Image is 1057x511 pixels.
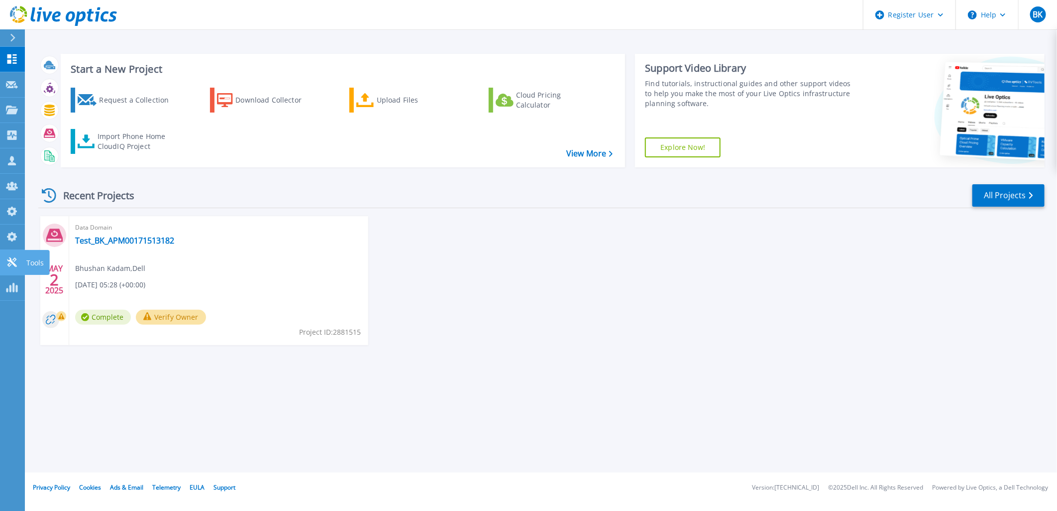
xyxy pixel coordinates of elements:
[210,88,321,113] a: Download Collector
[75,310,131,325] span: Complete
[566,149,613,158] a: View More
[516,90,596,110] div: Cloud Pricing Calculator
[972,184,1045,207] a: All Projects
[235,90,315,110] div: Download Collector
[79,483,101,492] a: Cookies
[190,483,205,492] a: EULA
[38,183,148,208] div: Recent Projects
[45,261,64,298] div: MAY 2025
[75,222,362,233] span: Data Domain
[752,485,819,491] li: Version: [TECHNICAL_ID]
[932,485,1048,491] li: Powered by Live Optics, a Dell Technology
[75,263,145,274] span: Bhushan Kadam , Dell
[98,131,175,151] div: Import Phone Home CloudIQ Project
[50,275,59,284] span: 2
[75,236,174,246] a: Test_BK_APM00171513182
[349,88,460,113] a: Upload Files
[645,79,855,109] div: Find tutorials, instructional guides and other support videos to help you make the most of your L...
[71,88,182,113] a: Request a Collection
[110,483,143,492] a: Ads & Email
[828,485,923,491] li: © 2025 Dell Inc. All Rights Reserved
[99,90,179,110] div: Request a Collection
[1033,10,1043,18] span: BK
[71,64,613,75] h3: Start a New Project
[75,279,145,290] span: [DATE] 05:28 (+00:00)
[645,137,721,157] a: Explore Now!
[26,250,44,276] p: Tools
[299,327,361,338] span: Project ID: 2881515
[213,483,235,492] a: Support
[136,310,206,325] button: Verify Owner
[377,90,456,110] div: Upload Files
[489,88,600,113] a: Cloud Pricing Calculator
[645,62,855,75] div: Support Video Library
[152,483,181,492] a: Telemetry
[33,483,70,492] a: Privacy Policy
